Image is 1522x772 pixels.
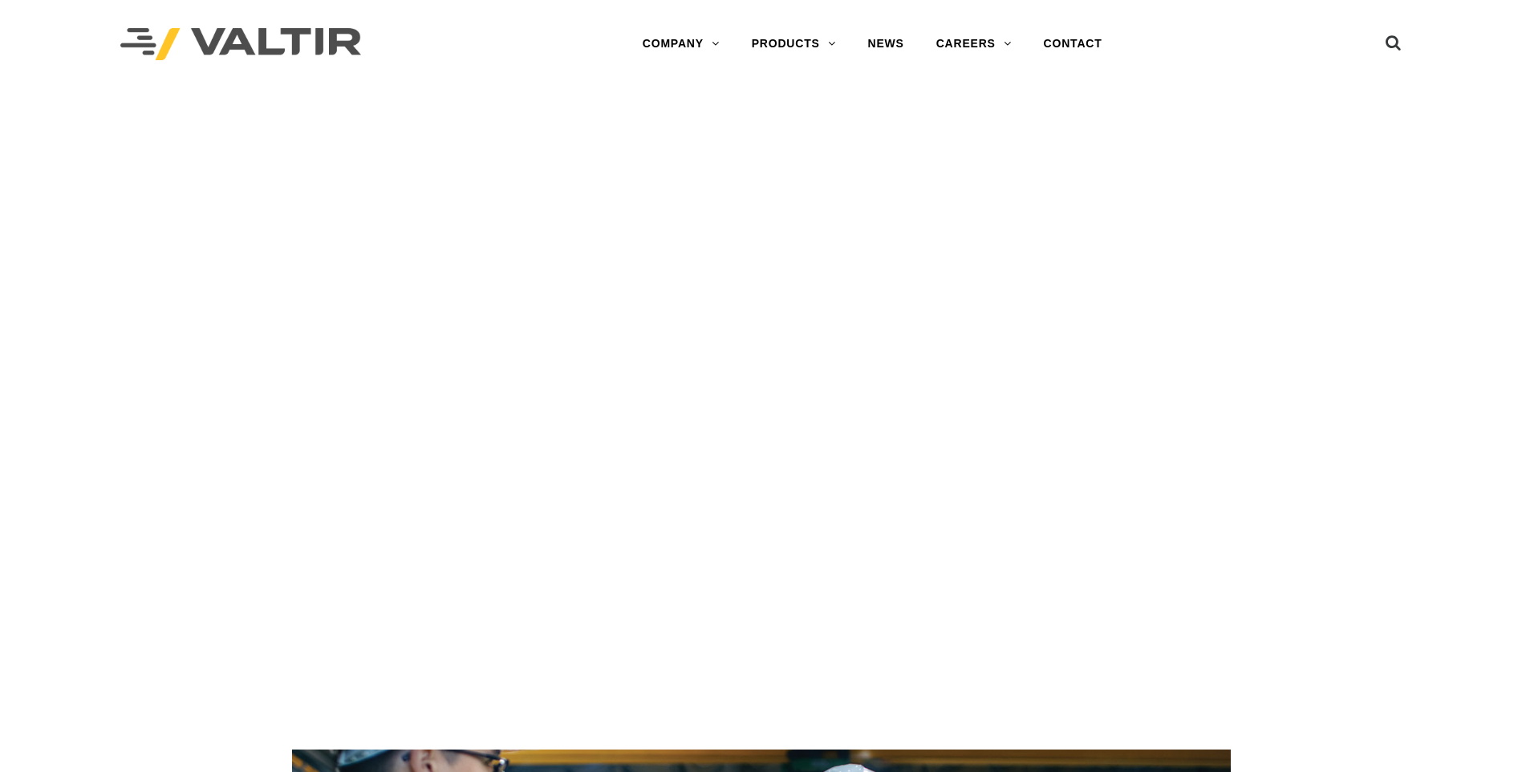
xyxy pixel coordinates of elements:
[852,28,920,60] a: NEWS
[120,28,361,61] img: Valtir
[920,28,1028,60] a: CAREERS
[1028,28,1118,60] a: CONTACT
[627,28,736,60] a: COMPANY
[736,28,852,60] a: PRODUCTS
